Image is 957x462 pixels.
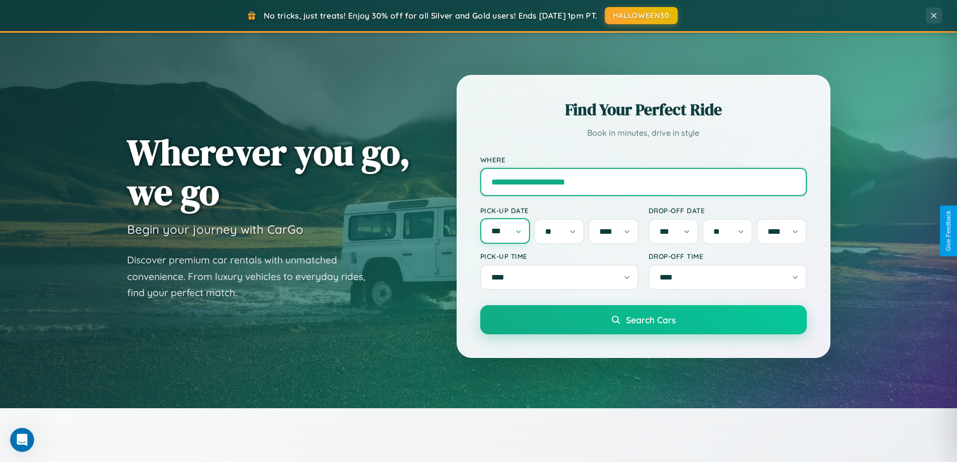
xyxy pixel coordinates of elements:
[626,314,676,325] span: Search Cars
[480,126,807,140] p: Book in minutes, drive in style
[480,155,807,164] label: Where
[127,252,378,301] p: Discover premium car rentals with unmatched convenience. From luxury vehicles to everyday rides, ...
[480,99,807,121] h2: Find Your Perfect Ride
[10,428,34,452] iframe: Intercom live chat
[264,11,597,21] span: No tricks, just treats! Enjoy 30% off for all Silver and Gold users! Ends [DATE] 1pm PT.
[649,206,807,215] label: Drop-off Date
[649,252,807,260] label: Drop-off Time
[480,206,639,215] label: Pick-up Date
[480,252,639,260] label: Pick-up Time
[127,132,410,212] h1: Wherever you go, we go
[480,305,807,334] button: Search Cars
[945,211,952,251] div: Give Feedback
[605,7,678,24] button: HALLOWEEN30
[127,222,303,237] h3: Begin your journey with CarGo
